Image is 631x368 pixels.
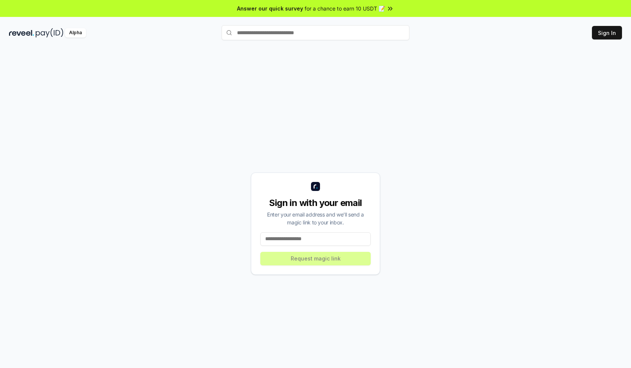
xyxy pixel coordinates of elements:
[36,28,63,38] img: pay_id
[9,28,34,38] img: reveel_dark
[260,211,371,226] div: Enter your email address and we’ll send a magic link to your inbox.
[305,5,385,12] span: for a chance to earn 10 USDT 📝
[65,28,86,38] div: Alpha
[237,5,303,12] span: Answer our quick survey
[260,197,371,209] div: Sign in with your email
[311,182,320,191] img: logo_small
[592,26,622,39] button: Sign In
